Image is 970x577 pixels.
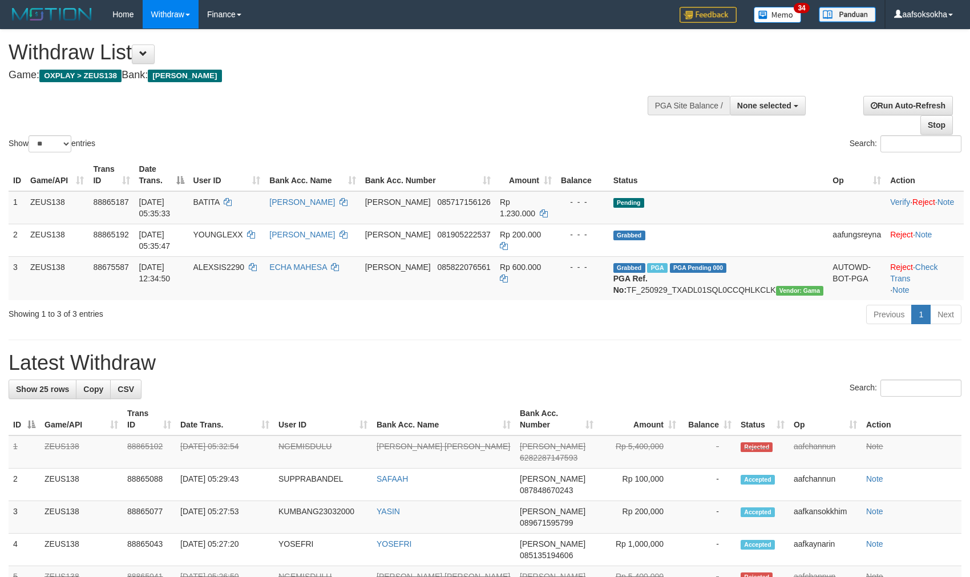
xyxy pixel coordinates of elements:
[118,385,134,394] span: CSV
[39,70,122,82] span: OXPLAY > ZEUS138
[40,534,123,566] td: ZEUS138
[937,197,955,207] a: Note
[139,263,171,283] span: [DATE] 12:34:50
[26,256,88,300] td: ZEUS138
[863,96,953,115] a: Run Auto-Refresh
[561,196,604,208] div: - - -
[561,229,604,240] div: - - -
[123,403,176,435] th: Trans ID: activate to sort column ascending
[912,197,935,207] a: Reject
[193,197,220,207] span: BATITA
[269,263,326,272] a: ECHA MAHESA
[176,534,274,566] td: [DATE] 05:27:20
[9,256,26,300] td: 3
[892,285,910,294] a: Note
[176,403,274,435] th: Date Trans.: activate to sort column ascending
[789,534,862,566] td: aafkaynarin
[647,263,667,273] span: Marked by aafpengsreynich
[681,534,736,566] td: -
[754,7,802,23] img: Button%20Memo.svg
[189,159,265,191] th: User ID: activate to sort column ascending
[437,263,490,272] span: Copy 085822076561 to clipboard
[9,352,961,374] h1: Latest Withdraw
[500,230,541,239] span: Rp 200.000
[176,501,274,534] td: [DATE] 05:27:53
[500,263,541,272] span: Rp 600.000
[681,403,736,435] th: Balance: activate to sort column ascending
[93,263,128,272] span: 88675587
[265,159,360,191] th: Bank Acc. Name: activate to sort column ascending
[890,197,910,207] a: Verify
[9,380,76,399] a: Show 25 rows
[365,263,431,272] span: [PERSON_NAME]
[741,507,775,517] span: Accepted
[866,442,883,451] a: Note
[556,159,609,191] th: Balance
[176,435,274,469] td: [DATE] 05:32:54
[40,501,123,534] td: ZEUS138
[26,224,88,256] td: ZEUS138
[890,263,913,272] a: Reject
[648,96,730,115] div: PGA Site Balance /
[123,534,176,566] td: 88865043
[437,197,490,207] span: Copy 085717156126 to clipboard
[9,224,26,256] td: 2
[9,501,40,534] td: 3
[9,435,40,469] td: 1
[681,435,736,469] td: -
[670,263,727,273] span: PGA Pending
[866,507,883,516] a: Note
[274,403,372,435] th: User ID: activate to sort column ascending
[609,256,828,300] td: TF_250929_TXADL01SQL0CCQHLKCLK
[372,403,515,435] th: Bank Acc. Name: activate to sort column ascending
[520,551,573,560] span: Copy 085135194606 to clipboard
[269,197,335,207] a: [PERSON_NAME]
[613,274,648,294] b: PGA Ref. No:
[789,501,862,534] td: aafkansokkhim
[520,442,585,451] span: [PERSON_NAME]
[135,159,189,191] th: Date Trans.: activate to sort column descending
[193,230,243,239] span: YOUNGLEXX
[123,469,176,501] td: 88865088
[880,380,961,397] input: Search:
[613,231,645,240] span: Grabbed
[736,403,789,435] th: Status: activate to sort column ascending
[862,403,961,435] th: Action
[609,159,828,191] th: Status
[123,435,176,469] td: 88865102
[886,159,964,191] th: Action
[561,261,604,273] div: - - -
[110,380,142,399] a: CSV
[377,539,411,548] a: YOSEFRI
[500,197,535,218] span: Rp 1.230.000
[9,159,26,191] th: ID
[9,304,395,320] div: Showing 1 to 3 of 3 entries
[88,159,134,191] th: Trans ID: activate to sort column ascending
[269,230,335,239] a: [PERSON_NAME]
[598,501,681,534] td: Rp 200,000
[139,230,171,251] span: [DATE] 05:35:47
[890,263,937,283] a: Check Trans
[598,469,681,501] td: Rp 100,000
[9,469,40,501] td: 2
[495,159,556,191] th: Amount: activate to sort column ascending
[886,224,964,256] td: ·
[890,230,913,239] a: Reject
[680,7,737,23] img: Feedback.jpg
[911,305,931,324] a: 1
[598,435,681,469] td: Rp 5,400,000
[850,380,961,397] label: Search:
[377,474,408,483] a: SAFAAH
[886,256,964,300] td: · ·
[789,435,862,469] td: aafchannun
[365,197,431,207] span: [PERSON_NAME]
[789,403,862,435] th: Op: activate to sort column ascending
[83,385,103,394] span: Copy
[520,539,585,548] span: [PERSON_NAME]
[598,534,681,566] td: Rp 1,000,000
[613,263,645,273] span: Grabbed
[920,115,953,135] a: Stop
[9,403,40,435] th: ID: activate to sort column descending
[520,507,585,516] span: [PERSON_NAME]
[274,469,372,501] td: SUPPRABANDEL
